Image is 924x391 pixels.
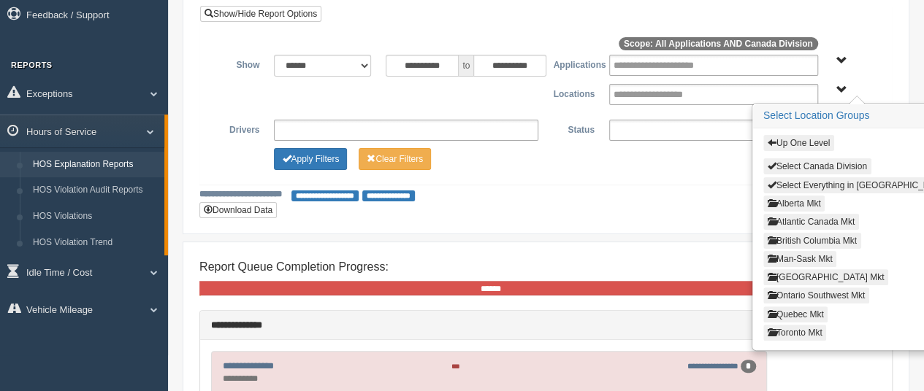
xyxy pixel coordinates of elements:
[359,148,431,170] button: Change Filter Options
[26,152,164,178] a: HOS Explanation Reports
[763,233,861,249] button: British Columbia Mkt
[199,202,277,218] button: Download Data
[200,6,321,22] a: Show/Hide Report Options
[274,148,347,170] button: Change Filter Options
[763,325,827,341] button: Toronto Mkt
[546,120,601,137] label: Status
[199,260,893,274] h4: Report Queue Completion Progress:
[763,269,889,285] button: [GEOGRAPHIC_DATA] Mkt
[763,306,828,322] button: Quebec Mkt
[26,204,164,230] a: HOS Violations
[546,55,601,72] label: Applications
[763,135,834,151] button: Up One Level
[763,251,837,267] button: Man-Sask Mkt
[763,195,825,212] button: Alberta Mkt
[211,55,267,72] label: Show
[763,158,871,174] button: Select Canada Division
[763,214,859,230] button: Atlantic Canada Mkt
[619,37,818,50] span: Scope: All Applications AND Canada Division
[26,177,164,204] a: HOS Violation Audit Reports
[459,55,473,77] span: to
[546,84,602,101] label: Locations
[763,287,869,303] button: Ontario Southwest Mkt
[26,230,164,256] a: HOS Violation Trend
[211,120,267,137] label: Drivers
